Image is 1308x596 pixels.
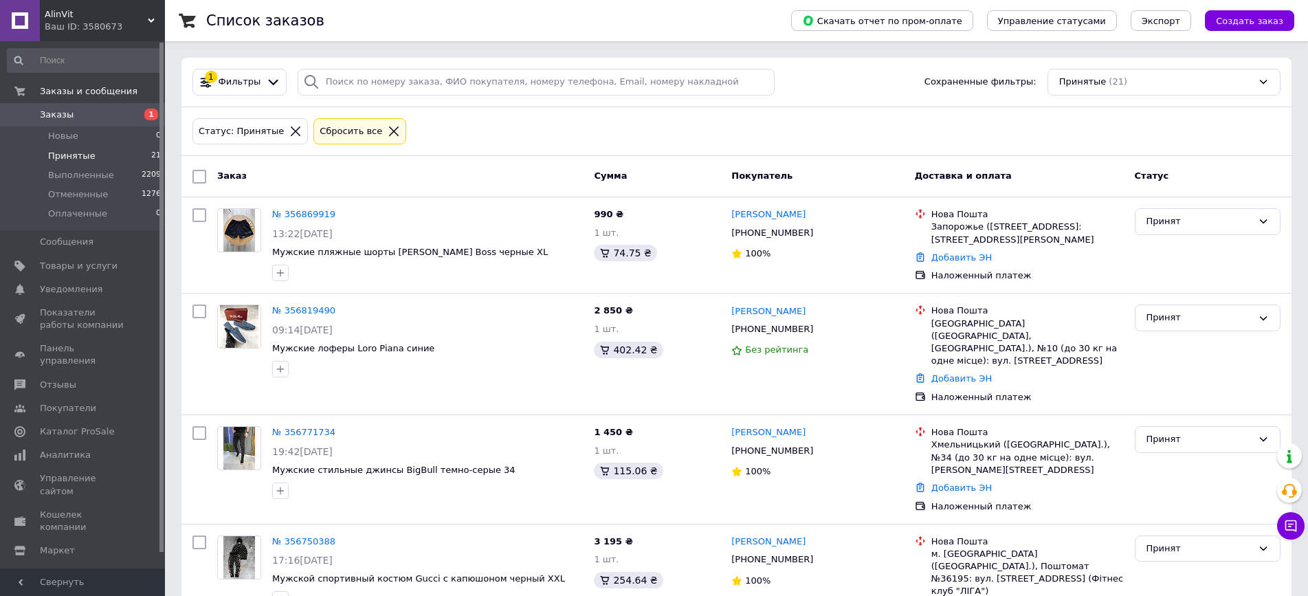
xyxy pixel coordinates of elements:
span: 1 шт. [594,228,619,238]
span: Принятые [48,150,96,162]
div: 254.64 ₴ [594,572,663,588]
span: 100% [745,248,771,258]
span: 1 шт. [594,554,619,564]
span: Принятые [1059,76,1107,89]
span: 3 195 ₴ [594,536,632,547]
a: Создать заказ [1191,15,1294,25]
button: Экспорт [1131,10,1191,31]
div: Наложенный платеж [931,269,1124,282]
span: Отзывы [40,379,76,391]
div: Принят [1146,542,1252,556]
span: Статус [1135,170,1169,181]
a: № 356750388 [272,536,335,547]
span: Каталог ProSale [40,426,114,438]
div: [PHONE_NUMBER] [729,442,816,460]
span: 09:14[DATE] [272,324,333,335]
div: Принят [1146,432,1252,447]
span: Сохраненные фильтры: [924,76,1037,89]
a: [PERSON_NAME] [731,208,806,221]
span: AlinVit [45,8,148,21]
span: Кошелек компании [40,509,127,533]
span: 990 ₴ [594,209,623,219]
div: Запорожье ([STREET_ADDRESS]: [STREET_ADDRESS][PERSON_NAME] [931,221,1124,245]
div: [PHONE_NUMBER] [729,224,816,242]
span: 100% [745,466,771,476]
div: 74.75 ₴ [594,245,656,261]
button: Чат с покупателем [1277,512,1305,540]
a: Мужские лоферы Loro Piana синие [272,343,434,353]
span: Панель управления [40,342,127,367]
a: [PERSON_NAME] [731,536,806,549]
a: [PERSON_NAME] [731,426,806,439]
span: 0 [156,130,161,142]
div: [GEOGRAPHIC_DATA] ([GEOGRAPHIC_DATA], [GEOGRAPHIC_DATA].), №10 (до 30 кг на одне місце): вул. [ST... [931,318,1124,368]
div: Ваш ID: 3580673 [45,21,165,33]
img: Фото товару [223,536,256,579]
span: Создать заказ [1216,16,1283,26]
div: Нова Пошта [931,426,1124,439]
span: Товары и услуги [40,260,118,272]
div: 1 [205,71,217,83]
span: 17:16[DATE] [272,555,333,566]
div: Статус: Принятые [196,124,287,139]
span: 0 [156,208,161,220]
span: Маркет [40,544,75,557]
span: (21) [1109,76,1127,87]
span: Без рейтинга [745,344,808,355]
div: Хмельницький ([GEOGRAPHIC_DATA].), №34 (до 30 кг на одне місце): вул. [PERSON_NAME][STREET_ADDRESS] [931,439,1124,476]
a: Добавить ЭН [931,252,992,263]
span: Заказ [217,170,247,181]
span: Сумма [594,170,627,181]
span: Скачать отчет по пром-оплате [802,14,962,27]
a: [PERSON_NAME] [731,305,806,318]
div: [PHONE_NUMBER] [729,320,816,338]
span: Управление сайтом [40,472,127,497]
span: Фильтры [219,76,261,89]
div: Нова Пошта [931,305,1124,317]
span: 13:22[DATE] [272,228,333,239]
a: Мужской спортивный костюм Gucci с капюшоном черный XXL [272,573,565,584]
a: Фото товару [217,536,261,580]
a: Мужские стильные джинсы BigBull темно-серые 34 [272,465,516,475]
span: 19:42[DATE] [272,446,333,457]
button: Создать заказ [1205,10,1294,31]
a: Фото товару [217,208,261,252]
div: Нова Пошта [931,536,1124,548]
span: Уведомления [40,283,102,296]
button: Скачать отчет по пром-оплате [791,10,973,31]
span: Новые [48,130,78,142]
span: Управление статусами [998,16,1106,26]
span: 100% [745,575,771,586]
div: Наложенный платеж [931,500,1124,513]
span: Аналитика [40,449,91,461]
span: 2 850 ₴ [594,305,632,316]
img: Фото товару [223,427,256,470]
span: Доставка и оплата [915,170,1012,181]
div: Нова Пошта [931,208,1124,221]
span: 2209 [142,169,161,181]
span: 1 450 ₴ [594,427,632,437]
div: Принят [1146,214,1252,229]
span: Отмененные [48,188,108,201]
img: Фото товару [223,209,256,252]
span: 1 шт. [594,324,619,334]
a: Добавить ЭН [931,483,992,493]
div: Принят [1146,311,1252,325]
a: № 356869919 [272,209,335,219]
span: Покупатель [731,170,792,181]
div: Сбросить все [317,124,385,139]
span: 21 [151,150,161,162]
a: Мужские пляжные шорты [PERSON_NAME] Boss черные XL [272,247,548,257]
a: Добавить ЭН [931,373,992,384]
div: 115.06 ₴ [594,463,663,479]
div: 402.42 ₴ [594,342,663,358]
a: № 356819490 [272,305,335,316]
span: 1276 [142,188,161,201]
a: Фото товару [217,426,261,470]
img: Фото товару [220,305,258,348]
div: [PHONE_NUMBER] [729,551,816,569]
